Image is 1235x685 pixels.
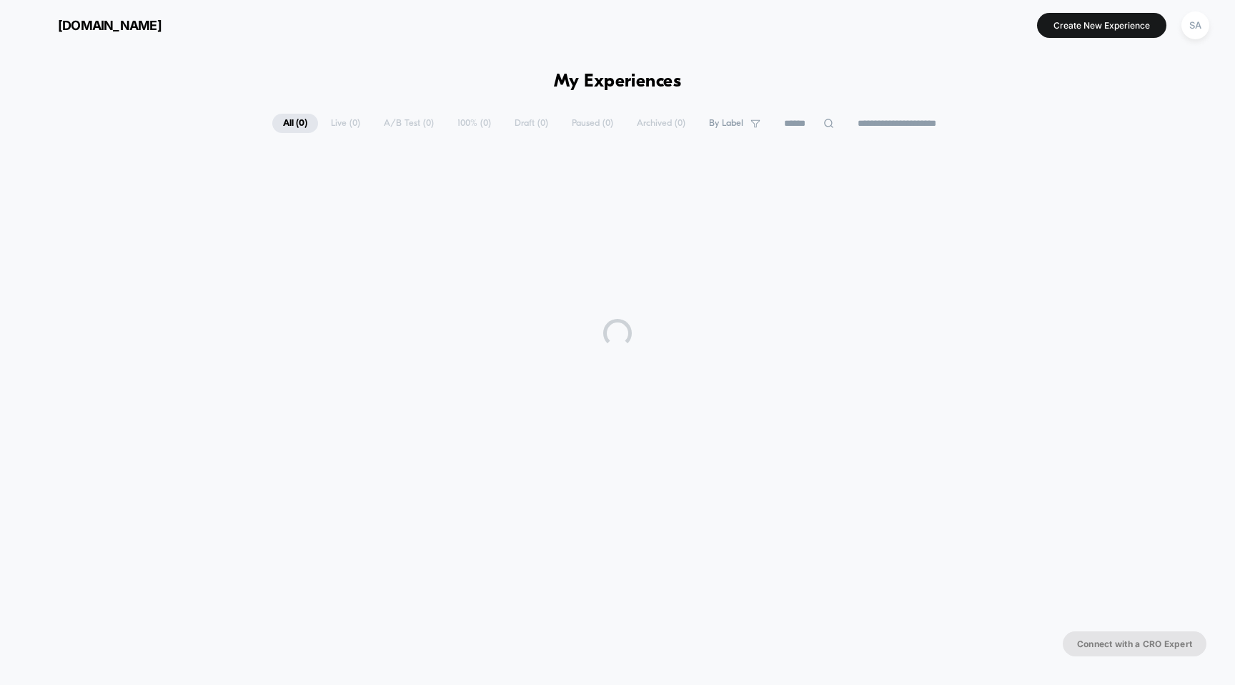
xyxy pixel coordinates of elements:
span: All ( 0 ) [272,114,318,133]
div: SA [1181,11,1209,39]
span: [DOMAIN_NAME] [58,18,162,33]
button: Connect with a CRO Expert [1063,631,1206,656]
span: By Label [709,118,743,129]
button: SA [1177,11,1214,40]
h1: My Experiences [554,72,682,92]
button: Create New Experience [1037,13,1166,38]
button: [DOMAIN_NAME] [21,14,166,36]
